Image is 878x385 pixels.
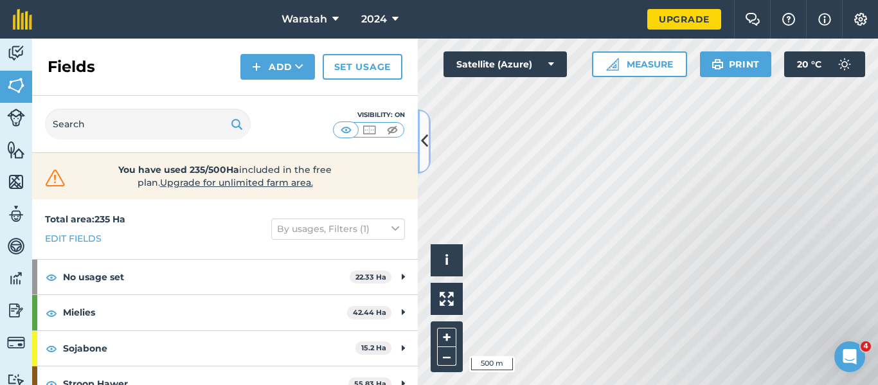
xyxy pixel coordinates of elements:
img: svg+xml;base64,PHN2ZyB4bWxucz0iaHR0cDovL3d3dy53My5vcmcvMjAwMC9zdmciIHdpZHRoPSIxOSIgaGVpZ2h0PSIyNC... [712,57,724,72]
span: 2024 [361,12,387,27]
button: i [431,244,463,276]
img: svg+xml;base64,PHN2ZyB4bWxucz0iaHR0cDovL3d3dy53My5vcmcvMjAwMC9zdmciIHdpZHRoPSIxOSIgaGVpZ2h0PSIyNC... [231,116,243,132]
button: 20 °C [784,51,865,77]
input: Search [45,109,251,139]
a: You have used 235/500Haincluded in the free plan.Upgrade for unlimited farm area. [42,163,408,189]
img: Two speech bubbles overlapping with the left bubble in the forefront [745,13,760,26]
strong: 22.33 Ha [355,273,386,282]
img: fieldmargin Logo [13,9,32,30]
img: Four arrows, one pointing top left, one top right, one bottom right and the last bottom left [440,292,454,306]
img: svg+xml;base64,PD94bWwgdmVyc2lvbj0iMS4wIiBlbmNvZGluZz0idXRmLTgiPz4KPCEtLSBHZW5lcmF0b3I6IEFkb2JlIE... [832,51,857,77]
span: Waratah [282,12,327,27]
iframe: Intercom live chat [834,341,865,372]
img: svg+xml;base64,PHN2ZyB4bWxucz0iaHR0cDovL3d3dy53My5vcmcvMjAwMC9zdmciIHdpZHRoPSI1MCIgaGVpZ2h0PSI0MC... [338,123,354,136]
span: i [445,252,449,268]
span: 20 ° C [797,51,821,77]
strong: No usage set [63,260,350,294]
img: svg+xml;base64,PD94bWwgdmVyc2lvbj0iMS4wIiBlbmNvZGluZz0idXRmLTgiPz4KPCEtLSBHZW5lcmF0b3I6IEFkb2JlIE... [7,334,25,352]
img: svg+xml;base64,PD94bWwgdmVyc2lvbj0iMS4wIiBlbmNvZGluZz0idXRmLTgiPz4KPCEtLSBHZW5lcmF0b3I6IEFkb2JlIE... [7,269,25,288]
strong: 15.2 Ha [361,343,386,352]
button: Add [240,54,315,80]
img: svg+xml;base64,PHN2ZyB4bWxucz0iaHR0cDovL3d3dy53My5vcmcvMjAwMC9zdmciIHdpZHRoPSIxNyIgaGVpZ2h0PSIxNy... [818,12,831,27]
span: 4 [861,341,871,352]
strong: You have used 235/500Ha [118,164,239,175]
img: svg+xml;base64,PHN2ZyB4bWxucz0iaHR0cDovL3d3dy53My5vcmcvMjAwMC9zdmciIHdpZHRoPSIxOCIgaGVpZ2h0PSIyNC... [46,305,57,321]
div: Visibility: On [333,110,405,120]
strong: Sojabone [63,331,355,366]
button: Satellite (Azure) [443,51,567,77]
img: Ruler icon [606,58,619,71]
img: svg+xml;base64,PD94bWwgdmVyc2lvbj0iMS4wIiBlbmNvZGluZz0idXRmLTgiPz4KPCEtLSBHZW5lcmF0b3I6IEFkb2JlIE... [7,44,25,63]
a: Edit fields [45,231,102,246]
button: – [437,347,456,366]
a: Set usage [323,54,402,80]
div: Sojabone15.2 Ha [32,331,418,366]
img: svg+xml;base64,PD94bWwgdmVyc2lvbj0iMS4wIiBlbmNvZGluZz0idXRmLTgiPz4KPCEtLSBHZW5lcmF0b3I6IEFkb2JlIE... [7,237,25,256]
img: svg+xml;base64,PHN2ZyB4bWxucz0iaHR0cDovL3d3dy53My5vcmcvMjAwMC9zdmciIHdpZHRoPSIzMiIgaGVpZ2h0PSIzMC... [42,168,68,188]
img: svg+xml;base64,PD94bWwgdmVyc2lvbj0iMS4wIiBlbmNvZGluZz0idXRmLTgiPz4KPCEtLSBHZW5lcmF0b3I6IEFkb2JlIE... [7,204,25,224]
strong: Mielies [63,295,347,330]
h2: Fields [48,57,95,77]
span: included in the free plan . [88,163,362,189]
img: svg+xml;base64,PHN2ZyB4bWxucz0iaHR0cDovL3d3dy53My5vcmcvMjAwMC9zdmciIHdpZHRoPSI1NiIgaGVpZ2h0PSI2MC... [7,76,25,95]
img: svg+xml;base64,PHN2ZyB4bWxucz0iaHR0cDovL3d3dy53My5vcmcvMjAwMC9zdmciIHdpZHRoPSI1MCIgaGVpZ2h0PSI0MC... [384,123,400,136]
img: A question mark icon [781,13,796,26]
img: A cog icon [853,13,868,26]
img: svg+xml;base64,PD94bWwgdmVyc2lvbj0iMS4wIiBlbmNvZGluZz0idXRmLTgiPz4KPCEtLSBHZW5lcmF0b3I6IEFkb2JlIE... [7,109,25,127]
img: svg+xml;base64,PHN2ZyB4bWxucz0iaHR0cDovL3d3dy53My5vcmcvMjAwMC9zdmciIHdpZHRoPSI1NiIgaGVpZ2h0PSI2MC... [7,140,25,159]
button: By usages, Filters (1) [271,219,405,239]
strong: 42.44 Ha [353,308,386,317]
span: Upgrade for unlimited farm area. [160,177,313,188]
img: svg+xml;base64,PHN2ZyB4bWxucz0iaHR0cDovL3d3dy53My5vcmcvMjAwMC9zdmciIHdpZHRoPSI1MCIgaGVpZ2h0PSI0MC... [361,123,377,136]
button: + [437,328,456,347]
img: svg+xml;base64,PHN2ZyB4bWxucz0iaHR0cDovL3d3dy53My5vcmcvMjAwMC9zdmciIHdpZHRoPSI1NiIgaGVpZ2h0PSI2MC... [7,172,25,192]
a: Upgrade [647,9,721,30]
strong: Total area : 235 Ha [45,213,125,225]
button: Print [700,51,772,77]
div: Mielies42.44 Ha [32,295,418,330]
img: svg+xml;base64,PHN2ZyB4bWxucz0iaHR0cDovL3d3dy53My5vcmcvMjAwMC9zdmciIHdpZHRoPSIxOCIgaGVpZ2h0PSIyNC... [46,269,57,285]
div: No usage set22.33 Ha [32,260,418,294]
img: svg+xml;base64,PHN2ZyB4bWxucz0iaHR0cDovL3d3dy53My5vcmcvMjAwMC9zdmciIHdpZHRoPSIxNCIgaGVpZ2h0PSIyNC... [252,59,261,75]
img: svg+xml;base64,PHN2ZyB4bWxucz0iaHR0cDovL3d3dy53My5vcmcvMjAwMC9zdmciIHdpZHRoPSIxOCIgaGVpZ2h0PSIyNC... [46,341,57,356]
img: svg+xml;base64,PD94bWwgdmVyc2lvbj0iMS4wIiBlbmNvZGluZz0idXRmLTgiPz4KPCEtLSBHZW5lcmF0b3I6IEFkb2JlIE... [7,301,25,320]
button: Measure [592,51,687,77]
